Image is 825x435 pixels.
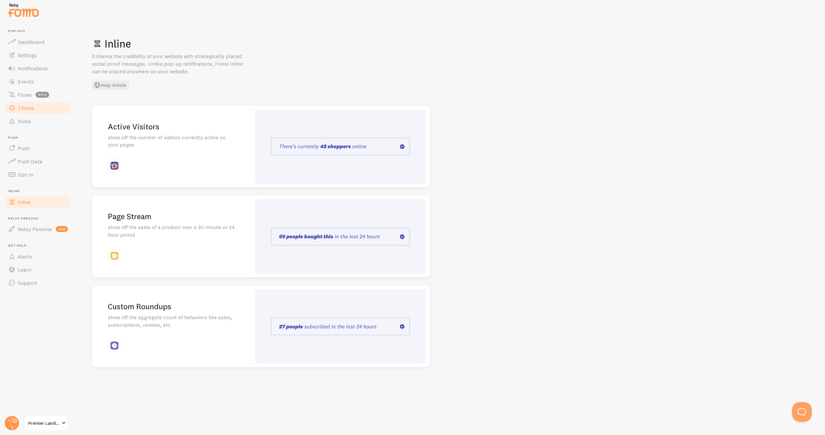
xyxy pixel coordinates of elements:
img: fomo_icons_custom_roundups.svg [111,342,118,350]
button: Help Article [92,81,129,90]
p: show off the aggregate count of behaviors like sales, subscriptions, reviews, etc. [108,314,235,329]
span: Pop-ups [8,29,72,33]
span: Inline [18,199,31,205]
a: Push [4,142,72,155]
a: Theme [4,101,72,115]
span: Support [18,280,37,286]
span: Get Help [8,244,72,248]
a: Rules [4,115,72,128]
span: beta [36,92,49,98]
img: pageviews.svg [271,138,410,155]
p: show off the number of visitors currently active on your pages [108,134,235,149]
p: show off the sales of a product over a 30 minute or 24 hour period [108,223,235,239]
h2: Active Visitors [108,121,235,132]
a: Flows beta [4,88,72,101]
a: Alerts [4,250,72,263]
a: Notifications [4,62,72,75]
h2: Page Stream [108,211,235,221]
img: fomo-relay-logo-orange.svg [7,2,40,18]
a: Relay Persona new [4,222,72,236]
span: Theme [18,105,34,111]
a: Opt-In [4,168,72,181]
h1: Inline [92,37,809,50]
a: Inline [4,195,72,209]
a: Support [4,276,72,289]
iframe: Help Scout Beacon - Open [792,402,812,422]
span: Opt-In [18,171,33,178]
a: Push Data [4,155,72,168]
a: Settings [4,49,72,62]
a: Dashboard [4,35,72,49]
span: Notifications [18,65,48,72]
span: Rules [18,118,31,124]
img: custom_roundups.svg [271,318,410,335]
span: Dashboard [18,39,44,45]
span: Premier Landing Pages [28,419,60,427]
span: Learn [18,266,31,273]
span: Push Data [18,158,43,165]
span: Flows [18,91,32,98]
span: Push [8,136,72,140]
span: Push [18,145,30,151]
p: Enhance the credibility of your website with strategically placed social proof messages. Unlike p... [92,52,250,75]
span: Settings [18,52,37,58]
span: Inline [8,189,72,193]
img: fomo_icons_pageviews.svg [111,162,118,170]
img: page_stream.svg [271,228,410,246]
h2: Custom Roundups [108,301,235,312]
span: new [56,226,68,232]
span: Alerts [18,253,32,260]
a: Learn [4,263,72,276]
span: Relay Persona [8,217,72,221]
img: fomo_icons_page_stream.svg [111,252,118,260]
span: Events [18,78,34,85]
span: Relay Persona [18,226,52,232]
a: Events [4,75,72,88]
a: Premier Landing Pages [24,415,68,431]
